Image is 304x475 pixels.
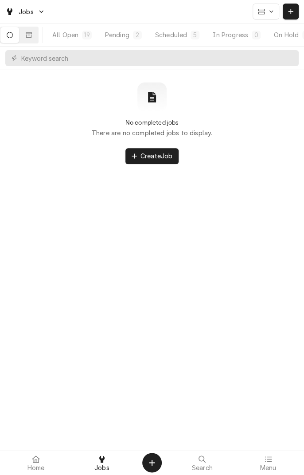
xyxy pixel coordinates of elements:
button: CreateJob [125,148,179,164]
a: Go to Jobs [2,4,49,19]
div: In Progress [213,30,248,39]
span: Menu [260,464,276,471]
span: Jobs [19,7,34,16]
div: 0 [253,30,259,39]
span: Jobs [94,464,109,471]
div: 19 [84,30,90,39]
input: Keyword search [21,50,294,66]
div: All Open [52,30,78,39]
div: On Hold [274,30,299,39]
div: Pending [105,30,129,39]
div: Scheduled [155,30,187,39]
div: 2 [135,30,140,39]
div: 5 [192,30,198,39]
button: Create Object [142,453,162,472]
span: Home [27,464,45,471]
h2: No completed jobs [125,119,179,126]
a: Home [4,452,69,473]
a: Jobs [70,452,135,473]
a: Search [170,452,235,473]
p: There are no completed jobs to display. [92,128,212,137]
span: Create Job [139,151,174,161]
span: Search [192,464,213,471]
a: Menu [236,452,301,473]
